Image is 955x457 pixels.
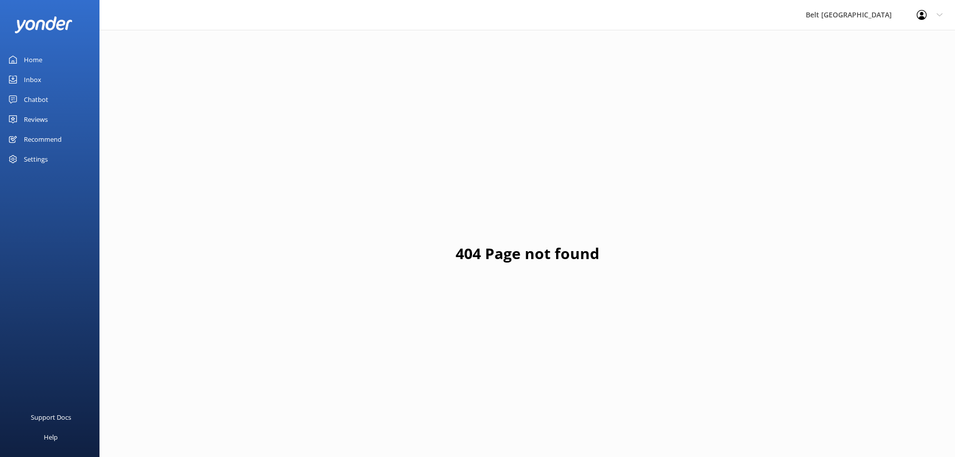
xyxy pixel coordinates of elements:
[24,90,48,109] div: Chatbot
[24,129,62,149] div: Recommend
[31,407,71,427] div: Support Docs
[15,16,72,33] img: yonder-white-logo.png
[456,242,599,266] h1: 404 Page not found
[24,149,48,169] div: Settings
[44,427,58,447] div: Help
[24,50,42,70] div: Home
[24,70,41,90] div: Inbox
[24,109,48,129] div: Reviews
